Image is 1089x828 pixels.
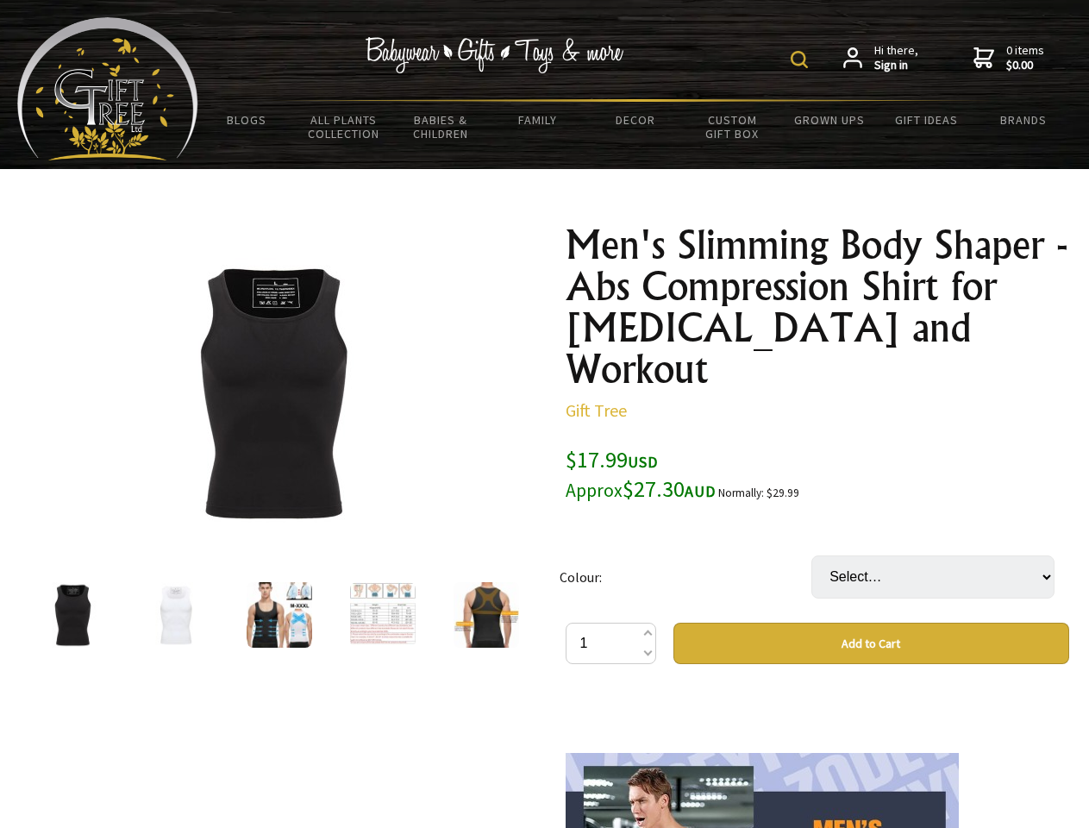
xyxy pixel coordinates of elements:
small: Approx [566,479,623,502]
img: Men's Slimming Body Shaper - Abs Compression Shirt for Gynecomastia and Workout [143,582,209,648]
span: 0 items [1006,42,1044,73]
button: Add to Cart [673,623,1069,664]
img: Men's Slimming Body Shaper - Abs Compression Shirt for Gynecomastia and Workout [40,582,105,648]
a: Gift Tree [566,399,627,421]
a: Grown Ups [780,102,878,138]
span: USD [628,452,658,472]
span: Hi there, [874,43,918,73]
strong: Sign in [874,58,918,73]
a: Family [490,102,587,138]
span: AUD [685,481,716,501]
img: product search [791,51,808,68]
h1: Men's Slimming Body Shaper - Abs Compression Shirt for [MEDICAL_DATA] and Workout [566,224,1069,390]
img: Men's Slimming Body Shaper - Abs Compression Shirt for Gynecomastia and Workout [454,582,519,648]
td: Colour: [560,531,811,623]
a: Hi there,Sign in [843,43,918,73]
small: Normally: $29.99 [718,486,799,500]
img: Men's Slimming Body Shaper - Abs Compression Shirt for Gynecomastia and Workout [138,258,407,527]
img: Men's Slimming Body Shaper - Abs Compression Shirt for Gynecomastia and Workout [350,582,416,648]
a: Custom Gift Box [684,102,781,152]
a: BLOGS [198,102,296,138]
a: Decor [586,102,684,138]
img: Men's Slimming Body Shaper - Abs Compression Shirt for Gynecomastia and Workout [247,582,312,648]
img: Babyware - Gifts - Toys and more... [17,17,198,160]
a: 0 items$0.00 [973,43,1044,73]
a: Babies & Children [392,102,490,152]
a: Brands [975,102,1073,138]
a: Gift Ideas [878,102,975,138]
strong: $0.00 [1006,58,1044,73]
a: All Plants Collection [296,102,393,152]
img: Babywear - Gifts - Toys & more [366,37,624,73]
span: $17.99 $27.30 [566,445,716,503]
